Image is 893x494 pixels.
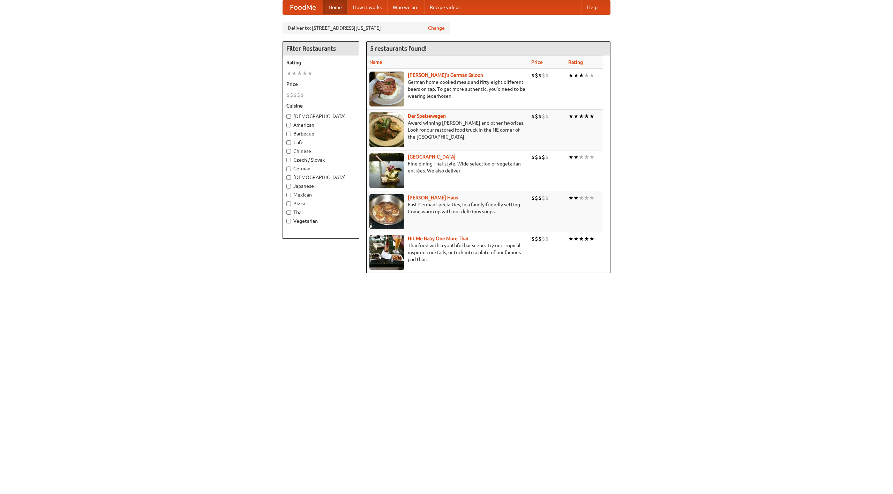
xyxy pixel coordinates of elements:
li: $ [538,72,542,79]
li: $ [531,153,535,161]
a: Hit Me Baby One More Thai [408,236,468,241]
li: $ [531,194,535,202]
li: $ [293,91,297,99]
li: $ [542,112,545,120]
input: Barbecue [286,132,291,136]
p: Thai food with a youthful bar scene. Try our tropical inspired cocktails, or tuck into a plate of... [369,242,526,263]
li: $ [531,235,535,243]
li: $ [542,235,545,243]
li: ★ [589,194,594,202]
a: FoodMe [283,0,323,14]
img: esthers.jpg [369,72,404,106]
li: $ [290,91,293,99]
li: $ [542,153,545,161]
li: $ [545,235,549,243]
b: [PERSON_NAME]'s German Saloon [408,72,483,78]
label: Japanese [286,183,355,190]
li: $ [531,112,535,120]
a: Rating [568,59,583,65]
a: Recipe videos [424,0,466,14]
li: ★ [573,194,579,202]
li: ★ [584,112,589,120]
p: Fine dining Thai-style. Wide selection of vegetarian entrées. We also deliver. [369,160,526,174]
a: Who we are [387,0,424,14]
li: ★ [584,194,589,202]
li: $ [542,194,545,202]
a: Change [428,24,445,31]
div: Deliver to: [STREET_ADDRESS][US_STATE] [283,22,450,34]
p: German home-cooked meals and fifty-eight different beers on tap. To get more authentic, you'd nee... [369,79,526,99]
input: Vegetarian [286,219,291,223]
li: $ [538,153,542,161]
label: Vegetarian [286,217,355,224]
li: ★ [573,112,579,120]
li: ★ [302,69,307,77]
img: kohlhaus.jpg [369,194,404,229]
a: Help [581,0,603,14]
li: ★ [584,72,589,79]
label: Mexican [286,191,355,198]
li: $ [535,194,538,202]
li: $ [538,112,542,120]
input: Mexican [286,193,291,197]
label: Pizza [286,200,355,207]
li: ★ [568,112,573,120]
li: ★ [573,72,579,79]
input: Pizza [286,201,291,206]
li: ★ [286,69,292,77]
li: ★ [568,194,573,202]
input: American [286,123,291,127]
li: $ [542,72,545,79]
li: $ [531,72,535,79]
input: [DEMOGRAPHIC_DATA] [286,175,291,180]
li: $ [535,112,538,120]
label: Cafe [286,139,355,146]
a: [PERSON_NAME] Haus [408,195,458,200]
li: $ [297,91,300,99]
li: ★ [579,153,584,161]
a: Price [531,59,543,65]
label: [DEMOGRAPHIC_DATA] [286,113,355,120]
h5: Price [286,81,355,88]
li: ★ [579,194,584,202]
a: Der Speisewagen [408,113,446,119]
input: German [286,167,291,171]
label: Thai [286,209,355,216]
label: Barbecue [286,130,355,137]
li: $ [538,194,542,202]
a: Home [323,0,347,14]
h5: Rating [286,59,355,66]
a: [GEOGRAPHIC_DATA] [408,154,456,160]
li: $ [535,235,538,243]
label: Czech / Slovak [286,156,355,163]
li: $ [545,72,549,79]
li: $ [545,153,549,161]
li: ★ [568,235,573,243]
img: satay.jpg [369,153,404,188]
input: Chinese [286,149,291,154]
li: $ [545,112,549,120]
input: Cafe [286,140,291,145]
li: ★ [589,72,594,79]
li: ★ [589,235,594,243]
li: ★ [568,72,573,79]
li: ★ [584,153,589,161]
h4: Filter Restaurants [283,42,359,56]
p: East German specialties, in a family-friendly setting. Come warm up with our delicious soups. [369,201,526,215]
li: ★ [573,235,579,243]
label: German [286,165,355,172]
ng-pluralize: 5 restaurants found! [370,45,427,52]
li: $ [300,91,304,99]
label: [DEMOGRAPHIC_DATA] [286,174,355,181]
label: American [286,121,355,128]
p: Award-winning [PERSON_NAME] and other favorites. Look for our restored food truck in the NE corne... [369,119,526,140]
input: Czech / Slovak [286,158,291,162]
li: ★ [292,69,297,77]
img: babythai.jpg [369,235,404,270]
li: ★ [307,69,313,77]
li: ★ [579,112,584,120]
img: speisewagen.jpg [369,112,404,147]
li: ★ [589,112,594,120]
